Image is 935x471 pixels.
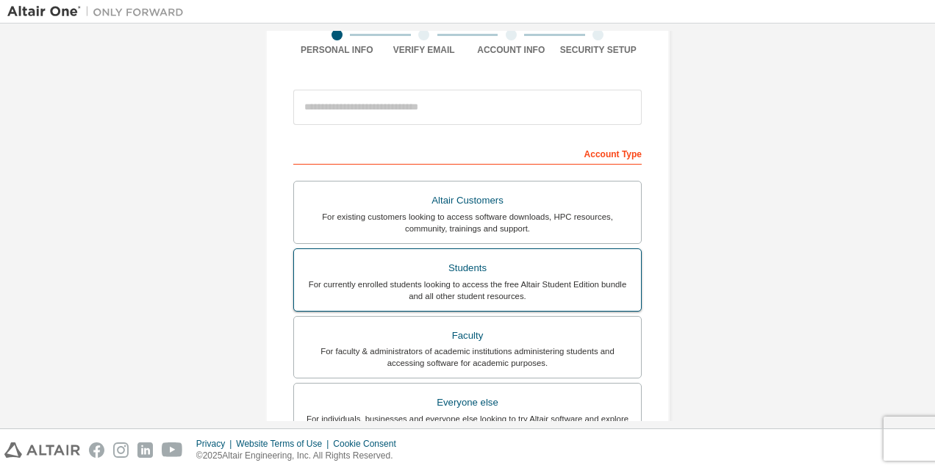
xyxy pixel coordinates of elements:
div: Faculty [303,326,632,346]
div: For currently enrolled students looking to access the free Altair Student Edition bundle and all ... [303,278,632,302]
div: Account Type [293,141,642,165]
img: facebook.svg [89,442,104,458]
div: For individuals, businesses and everyone else looking to try Altair software and explore our prod... [303,413,632,436]
img: youtube.svg [162,442,183,458]
div: Altair Customers [303,190,632,211]
div: Security Setup [555,44,642,56]
div: For faculty & administrators of academic institutions administering students and accessing softwa... [303,345,632,369]
img: instagram.svg [113,442,129,458]
img: linkedin.svg [137,442,153,458]
div: Privacy [196,438,236,450]
div: Website Terms of Use [236,438,333,450]
img: Altair One [7,4,191,19]
div: For existing customers looking to access software downloads, HPC resources, community, trainings ... [303,211,632,234]
div: Everyone else [303,392,632,413]
div: Students [303,258,632,278]
img: altair_logo.svg [4,442,80,458]
div: Verify Email [381,44,468,56]
p: © 2025 Altair Engineering, Inc. All Rights Reserved. [196,450,405,462]
div: Personal Info [293,44,381,56]
div: Cookie Consent [333,438,404,450]
div: Account Info [467,44,555,56]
